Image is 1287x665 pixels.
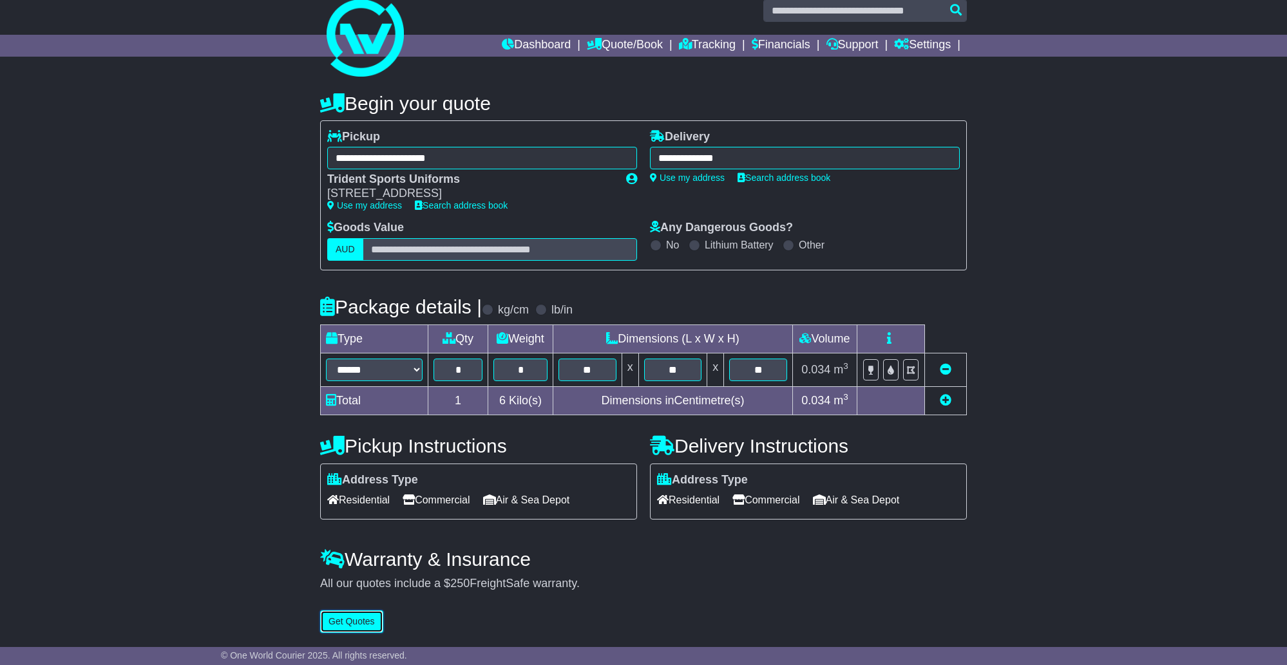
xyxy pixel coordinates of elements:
a: Search address book [738,173,830,183]
td: 1 [428,386,488,415]
a: Quote/Book [587,35,663,57]
span: Commercial [732,490,799,510]
label: Delivery [650,130,710,144]
a: Financials [752,35,810,57]
h4: Warranty & Insurance [320,548,967,570]
button: Get Quotes [320,610,383,633]
span: 0.034 [801,394,830,407]
label: AUD [327,238,363,261]
label: Other [799,239,825,251]
span: Residential [327,490,390,510]
a: Add new item [940,394,951,407]
label: Address Type [327,473,418,487]
a: Tracking [679,35,736,57]
td: Volume [792,324,857,353]
td: Dimensions (L x W x H) [553,324,792,353]
a: Search address book [415,200,508,211]
span: m [834,394,848,407]
label: Any Dangerous Goods? [650,221,793,235]
label: No [666,239,679,251]
h4: Begin your quote [320,93,967,114]
label: Pickup [327,130,380,144]
a: Settings [894,35,951,57]
h4: Pickup Instructions [320,435,637,456]
td: Dimensions in Centimetre(s) [553,386,792,415]
span: © One World Courier 2025. All rights reserved. [221,650,407,660]
label: kg/cm [498,303,529,317]
a: Use my address [327,200,402,211]
span: 250 [450,577,470,590]
label: Lithium Battery [705,239,774,251]
a: Dashboard [502,35,571,57]
td: Type [321,324,428,353]
span: Air & Sea Depot [813,490,900,510]
td: Kilo(s) [488,386,553,415]
div: [STREET_ADDRESS] [327,187,613,201]
div: All our quotes include a $ FreightSafe warranty. [320,577,967,591]
sup: 3 [843,361,848,371]
sup: 3 [843,392,848,402]
td: x [622,353,638,386]
td: Qty [428,324,488,353]
span: Air & Sea Depot [483,490,570,510]
span: 6 [499,394,506,407]
span: 0.034 [801,363,830,376]
div: Trident Sports Uniforms [327,173,613,187]
span: Commercial [403,490,470,510]
span: m [834,363,848,376]
a: Remove this item [940,363,951,376]
h4: Package details | [320,296,482,317]
td: Total [321,386,428,415]
span: Residential [657,490,720,510]
label: Goods Value [327,221,404,235]
td: Weight [488,324,553,353]
h4: Delivery Instructions [650,435,967,456]
td: x [707,353,724,386]
a: Support [826,35,879,57]
a: Use my address [650,173,725,183]
label: Address Type [657,473,748,487]
label: lb/in [551,303,573,317]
